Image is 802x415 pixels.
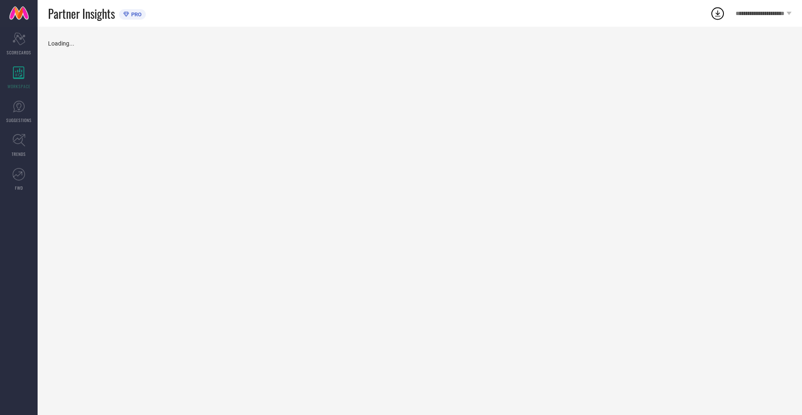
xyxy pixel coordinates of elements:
span: PRO [129,11,142,18]
span: FWD [15,185,23,191]
span: Loading... [48,40,74,47]
span: SUGGESTIONS [6,117,32,123]
span: TRENDS [12,151,26,157]
span: WORKSPACE [8,83,30,89]
div: Open download list [710,6,725,21]
span: Partner Insights [48,5,115,22]
span: SCORECARDS [7,49,31,56]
